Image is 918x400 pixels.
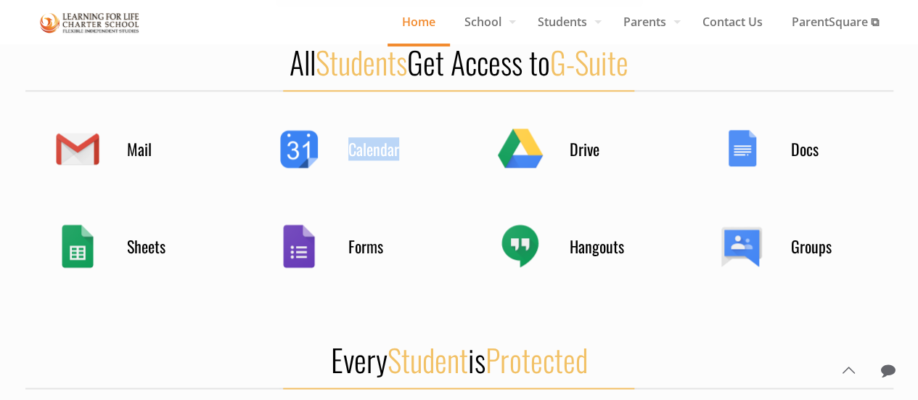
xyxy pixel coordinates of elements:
img: Home [40,10,140,36]
h2: Every is [25,340,893,378]
span: Home [388,11,450,33]
h4: Hangouts [570,236,642,256]
h4: Calendar [348,139,421,159]
span: Protected [485,337,588,382]
h4: Forms [348,236,421,256]
span: G-Suite [550,39,628,84]
span: Student [388,337,468,382]
span: Students [523,11,609,33]
span: Parents [609,11,688,33]
h4: Docs [791,139,864,159]
h4: Drive [570,139,642,159]
h4: Sheets [127,236,200,256]
span: Students [316,39,407,84]
h4: Groups [791,236,864,256]
h4: Mail [127,139,200,159]
span: ParentSquare ⧉ [777,11,893,33]
h2: All Get Access to [25,43,893,81]
span: School [450,11,523,33]
a: Back to top icon [833,355,864,385]
span: Contact Us [688,11,777,33]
